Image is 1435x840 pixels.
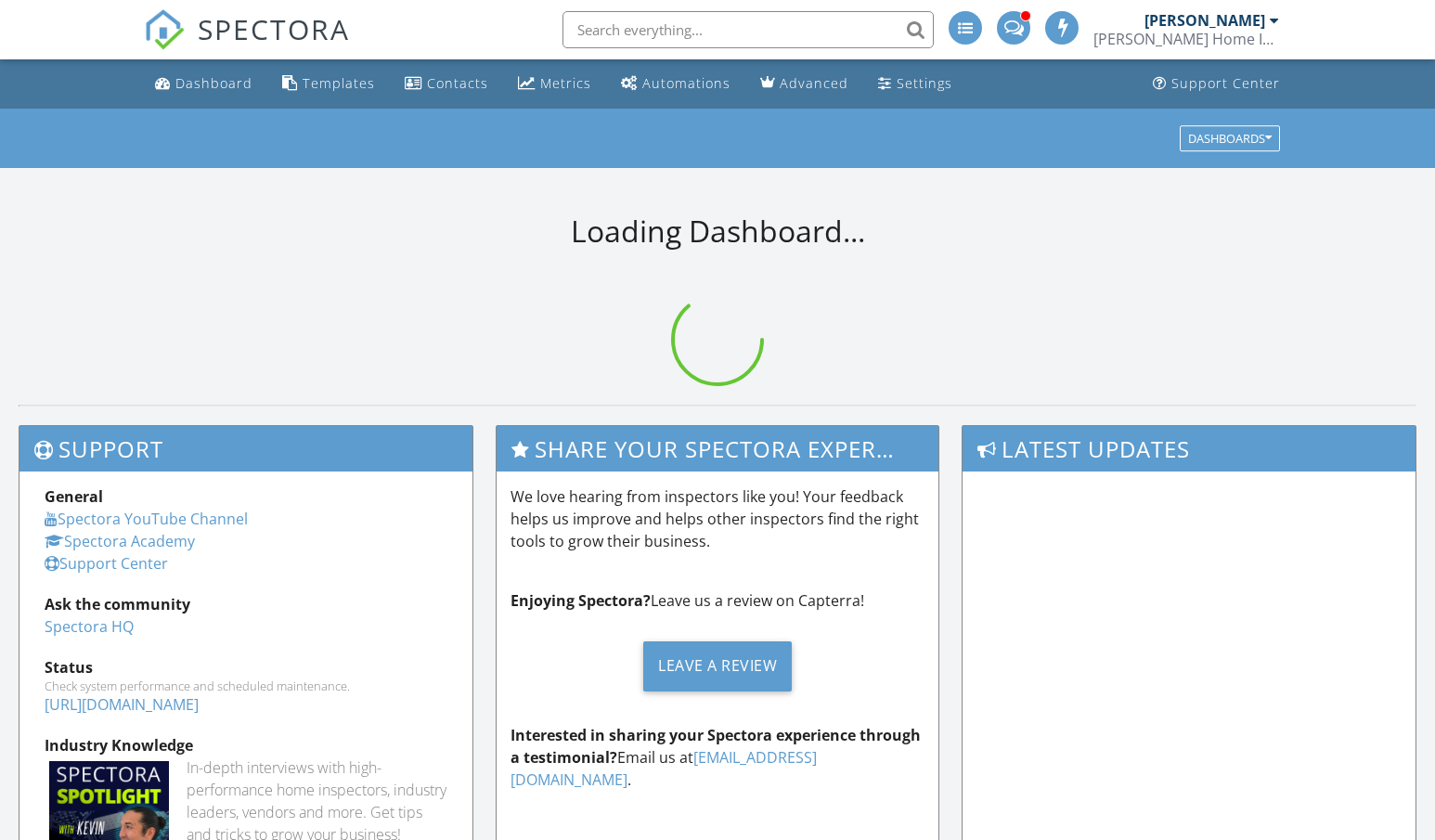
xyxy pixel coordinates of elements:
[614,67,738,101] a: Automations (Advanced)
[45,531,195,551] a: Spectora Academy
[511,589,924,612] p: Leave us a review on Capterra!
[198,9,350,48] span: SPECTORA
[275,67,382,101] a: Templates
[511,67,599,101] a: Metrics
[148,67,260,101] a: Dashboard
[45,694,199,715] a: [URL][DOMAIN_NAME]
[753,67,856,101] a: Advanced
[642,74,730,92] div: Automations
[19,426,472,472] h3: Support
[427,74,488,92] div: Contacts
[511,485,924,552] p: We love hearing from inspectors like you! Your feedback helps us improve and helps other inspecto...
[1145,67,1287,101] a: Support Center
[144,9,185,50] img: The Best Home Inspection Software - Spectora
[511,747,817,790] a: [EMAIL_ADDRESS][DOMAIN_NAME]
[780,74,848,92] div: Advanced
[1144,11,1265,30] div: [PERSON_NAME]
[303,74,375,92] div: Templates
[175,74,252,92] div: Dashboard
[144,25,350,64] a: SPECTORA
[497,426,938,472] h3: Share Your Spectora Experience
[45,509,248,529] a: Spectora YouTube Channel
[397,67,496,101] a: Contacts
[1188,132,1272,145] div: Dashboards
[1180,125,1280,151] button: Dashboards
[45,616,134,637] a: Spectora HQ
[963,426,1416,472] h3: Latest Updates
[511,725,921,768] strong: Interested in sharing your Spectora experience through a testimonial?
[45,678,447,693] div: Check system performance and scheduled maintenance.
[643,641,792,691] div: Leave a Review
[511,724,924,791] p: Email us at .
[511,590,651,611] strong: Enjoying Spectora?
[511,627,924,705] a: Leave a Review
[897,74,952,92] div: Settings
[871,67,960,101] a: Settings
[540,74,591,92] div: Metrics
[45,486,103,507] strong: General
[45,593,447,615] div: Ask the community
[1171,74,1280,92] div: Support Center
[45,656,447,678] div: Status
[562,11,934,48] input: Search everything...
[45,734,447,756] div: Industry Knowledge
[45,553,168,574] a: Support Center
[1093,30,1279,48] div: Murphy Home Inspection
